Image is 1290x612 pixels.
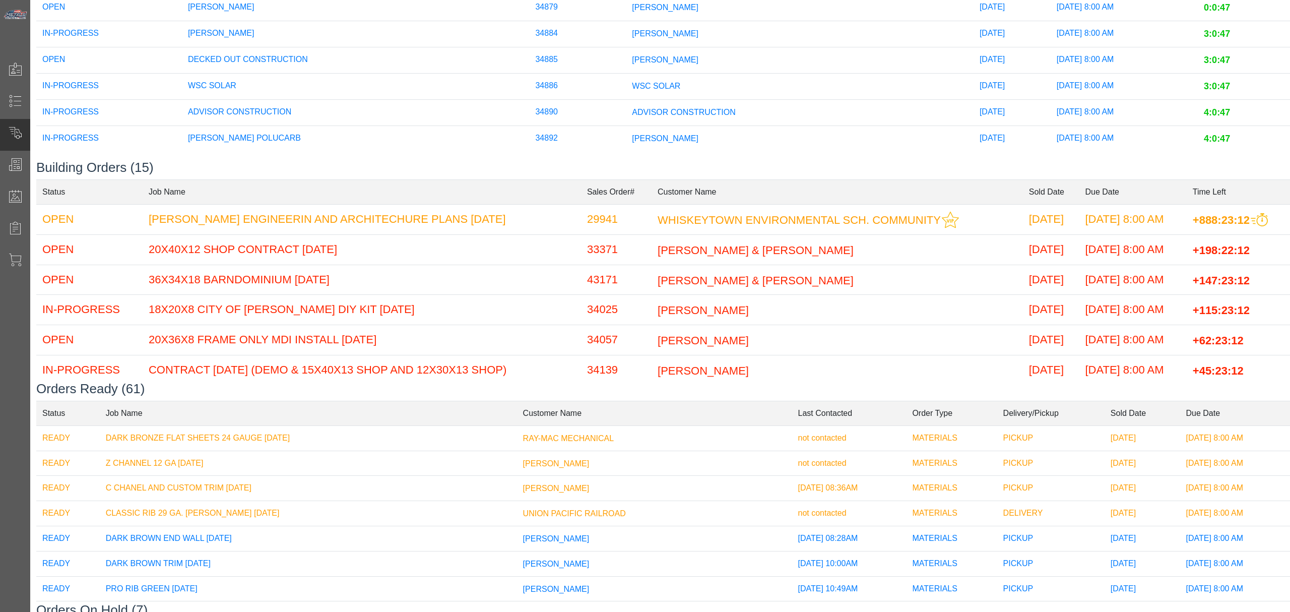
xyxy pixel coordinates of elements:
[658,334,749,347] span: [PERSON_NAME]
[1180,476,1290,501] td: [DATE] 8:00 AM
[1051,73,1198,99] td: [DATE] 8:00 AM
[1204,3,1230,13] span: 0:0:47
[997,401,1105,425] td: Delivery/Pickup
[1105,501,1180,526] td: [DATE]
[143,204,581,234] td: [PERSON_NAME] ENGINEERIN AND ARCHITECHURE PLANS [DATE]
[581,204,652,234] td: 29941
[182,47,530,73] td: DECKED OUT CONSTRUCTION
[36,47,182,73] td: OPEN
[182,99,530,126] td: ADVISOR CONSTRUCTION
[792,501,907,526] td: not contacted
[523,534,590,543] span: [PERSON_NAME]
[143,265,581,295] td: 36X34X18 BARNDOMINIUM [DATE]
[143,234,581,265] td: 20X40X12 SHOP CONTRACT [DATE]
[997,501,1105,526] td: DELIVERY
[1193,364,1244,377] span: +45:23:12
[1079,295,1186,325] td: [DATE] 8:00 AM
[36,526,100,552] td: READY
[632,55,698,64] span: [PERSON_NAME]
[1023,234,1079,265] td: [DATE]
[581,295,652,325] td: 34025
[974,47,1051,73] td: [DATE]
[36,501,100,526] td: READY
[36,73,182,99] td: IN-PROGRESS
[1023,355,1079,385] td: [DATE]
[1180,576,1290,601] td: [DATE] 8:00 AM
[523,434,614,443] span: RAY-MAC MECHANICAL
[1023,179,1079,204] td: Sold Date
[1105,451,1180,476] td: [DATE]
[997,425,1105,451] td: PICKUP
[100,526,517,552] td: DARK BROWN END WALL [DATE]
[1105,526,1180,552] td: [DATE]
[1180,451,1290,476] td: [DATE] 8:00 AM
[1204,29,1230,39] span: 3:0:47
[529,126,626,152] td: 34892
[997,576,1105,601] td: PICKUP
[1079,355,1186,385] td: [DATE] 8:00 AM
[1079,325,1186,355] td: [DATE] 8:00 AM
[1180,425,1290,451] td: [DATE] 8:00 AM
[581,325,652,355] td: 34057
[100,451,517,476] td: Z CHANNEL 12 GA [DATE]
[36,325,143,355] td: OPEN
[632,29,698,38] span: [PERSON_NAME]
[100,476,517,501] td: C CHANEL AND CUSTOM TRIM [DATE]
[1079,234,1186,265] td: [DATE] 8:00 AM
[906,476,997,501] td: MATERIALS
[36,451,100,476] td: READY
[1193,244,1250,257] span: +198:22:12
[1193,274,1250,286] span: +147:23:12
[36,234,143,265] td: OPEN
[100,425,517,451] td: DARK BRONZE FLAT SHEETS 24 GAUGE [DATE]
[143,179,581,204] td: Job Name
[792,401,907,425] td: Last Contacted
[1079,204,1186,234] td: [DATE] 8:00 AM
[36,551,100,576] td: READY
[1204,55,1230,65] span: 3:0:47
[1251,213,1268,227] img: This order should be prioritized
[632,134,698,143] span: [PERSON_NAME]
[36,576,100,601] td: READY
[523,560,590,568] span: [PERSON_NAME]
[1079,265,1186,295] td: [DATE] 8:00 AM
[1105,401,1180,425] td: Sold Date
[529,99,626,126] td: 34890
[997,476,1105,501] td: PICKUP
[36,295,143,325] td: IN-PROGRESS
[1023,325,1079,355] td: [DATE]
[632,108,735,116] span: ADVISOR CONSTRUCTION
[182,73,530,99] td: WSC SOLAR
[792,526,907,552] td: [DATE] 08:28AM
[100,401,517,425] td: Job Name
[36,99,182,126] td: IN-PROGRESS
[652,179,1023,204] td: Customer Name
[1051,21,1198,47] td: [DATE] 8:00 AM
[182,126,530,152] td: [PERSON_NAME] POLUCARB
[906,401,997,425] td: Order Type
[36,401,100,425] td: Status
[581,179,652,204] td: Sales Order#
[792,476,907,501] td: [DATE] 08:36AM
[1051,47,1198,73] td: [DATE] 8:00 AM
[529,47,626,73] td: 34885
[1180,401,1290,425] td: Due Date
[36,204,143,234] td: OPEN
[997,451,1105,476] td: PICKUP
[1023,295,1079,325] td: [DATE]
[1187,179,1290,204] td: Time Left
[529,73,626,99] td: 34886
[1105,425,1180,451] td: [DATE]
[581,234,652,265] td: 33371
[100,551,517,576] td: DARK BROWN TRIM [DATE]
[143,325,581,355] td: 20X36X8 FRAME ONLY MDI INSTALL [DATE]
[3,9,28,20] img: Metals Direct Inc Logo
[792,425,907,451] td: not contacted
[658,244,854,257] span: [PERSON_NAME] & [PERSON_NAME]
[523,584,590,593] span: [PERSON_NAME]
[1180,526,1290,552] td: [DATE] 8:00 AM
[36,126,182,152] td: IN-PROGRESS
[1051,99,1198,126] td: [DATE] 8:00 AM
[792,451,907,476] td: not contacted
[36,179,143,204] td: Status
